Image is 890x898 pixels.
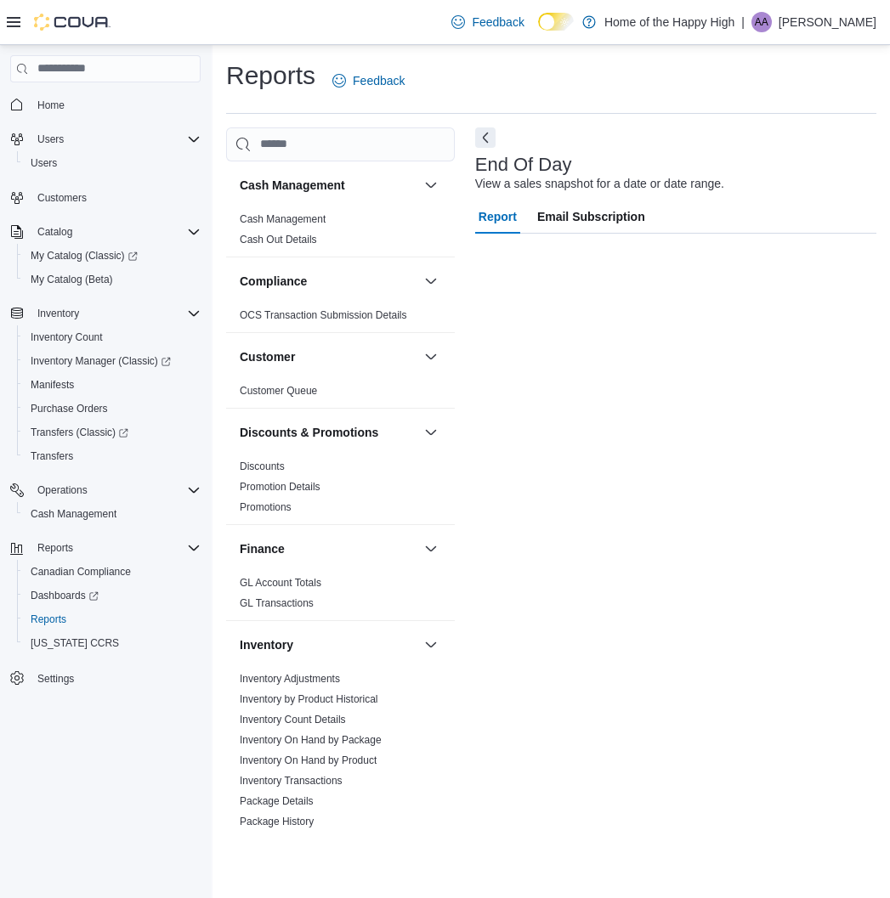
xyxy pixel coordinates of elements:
a: Home [31,95,71,116]
span: Users [37,133,64,146]
span: Settings [37,672,74,686]
a: Dashboards [17,584,207,607]
a: Transfers (Classic) [24,422,135,443]
span: Promotions [240,500,292,514]
div: Cash Management [226,209,455,257]
span: Inventory by Product Historical [240,692,378,706]
span: Settings [31,667,201,688]
a: Inventory Count Details [240,714,346,726]
a: Settings [31,669,81,689]
button: Customer [421,347,441,367]
a: My Catalog (Classic) [24,246,145,266]
span: Catalog [31,222,201,242]
span: Inventory On Hand by Package [240,733,382,747]
a: Inventory On Hand by Product [240,754,377,766]
div: Discounts & Promotions [226,456,455,524]
h3: Customer [240,348,295,365]
span: Inventory Count [31,330,103,344]
a: OCS Transaction Submission Details [240,309,407,321]
span: Cash Out Details [240,233,317,246]
span: Inventory Count Details [240,713,346,726]
span: GL Transactions [240,596,314,610]
span: Canadian Compliance [31,565,131,579]
a: Package Details [240,795,314,807]
a: Cash Out Details [240,234,317,246]
span: Users [31,129,201,150]
button: Settings [3,665,207,690]
a: Purchase Orders [24,398,115,419]
button: Purchase Orders [17,397,207,421]
span: Feedback [472,14,524,31]
span: Catalog [37,225,72,239]
input: Dark Mode [538,13,574,31]
span: Purchase Orders [31,402,108,415]
h1: Reports [226,59,315,93]
span: Customers [31,187,201,208]
div: View a sales snapshot for a date or date range. [475,175,724,193]
span: Reports [37,541,73,555]
button: Next [475,127,496,148]
button: Reports [31,538,80,558]
span: Inventory Transactions [240,774,343,788]
span: My Catalog (Classic) [24,246,201,266]
a: Manifests [24,375,81,395]
button: Finance [240,540,417,557]
a: Feedback [326,64,411,98]
span: Dashboards [24,585,201,606]
div: Finance [226,573,455,620]
a: Cash Management [240,213,326,225]
span: Washington CCRS [24,633,201,653]
button: Cash Management [240,177,417,194]
span: Report [479,200,517,234]
a: Inventory On Hand by Package [240,734,382,746]
span: Customer Queue [240,384,317,398]
span: GL Account Totals [240,576,321,590]
img: Cova [34,14,111,31]
span: Inventory [37,307,79,320]
span: Operations [31,480,201,500]
span: Transfers (Classic) [24,422,201,443]
button: Finance [421,539,441,559]
button: [US_STATE] CCRS [17,631,207,655]
h3: Cash Management [240,177,345,194]
button: Inventory [421,635,441,655]
span: Promotion Details [240,480,320,494]
span: My Catalog (Beta) [31,273,113,286]
span: Inventory Manager (Classic) [31,354,171,368]
button: Catalog [3,220,207,244]
button: Operations [31,480,94,500]
h3: Discounts & Promotions [240,424,378,441]
button: Users [31,129,71,150]
span: My Catalog (Classic) [31,249,138,263]
button: Inventory Count [17,325,207,349]
button: Catalog [31,222,79,242]
a: Discounts [240,460,285,472]
button: Customers [3,185,207,210]
button: Discounts & Promotions [240,424,417,441]
span: AA [755,12,768,32]
a: Canadian Compliance [24,562,138,582]
span: Cash Management [31,507,116,521]
button: Cash Management [421,175,441,195]
button: Inventory [3,302,207,325]
p: Home of the Happy High [604,12,734,32]
div: Customer [226,381,455,408]
span: Transfers [31,449,73,463]
a: Dashboards [24,585,105,606]
nav: Complex example [10,86,201,735]
button: Home [3,93,207,117]
a: Inventory Count [24,327,110,347]
h3: Compliance [240,273,307,290]
a: Feedback [445,5,530,39]
button: Operations [3,478,207,502]
a: Users [24,153,64,173]
a: Transfers [24,446,80,466]
a: My Catalog (Beta) [24,269,120,290]
span: Inventory On Hand by Product [240,754,377,767]
a: Inventory Manager (Classic) [24,351,178,371]
span: Customers [37,191,87,205]
span: Inventory Count [24,327,201,347]
span: Package Details [240,794,314,808]
span: Purchase Orders [24,398,201,419]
